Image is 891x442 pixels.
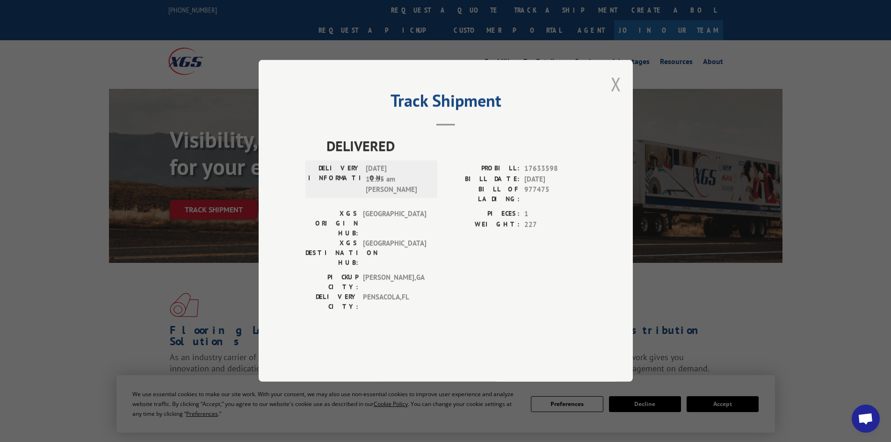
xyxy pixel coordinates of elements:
span: [GEOGRAPHIC_DATA] [363,209,426,239]
span: [DATE] 11:35 am [PERSON_NAME] [366,164,429,196]
label: DELIVERY CITY: [305,292,358,312]
label: WEIGHT: [446,219,520,230]
label: PICKUP CITY: [305,273,358,292]
label: BILL DATE: [446,174,520,185]
div: Open chat [852,405,880,433]
span: [DATE] [524,174,586,185]
button: Close modal [611,72,621,96]
span: 977475 [524,185,586,204]
label: PIECES: [446,209,520,220]
span: [PERSON_NAME] , GA [363,273,426,292]
label: PROBILL: [446,164,520,174]
h2: Track Shipment [305,94,586,112]
span: DELIVERED [326,136,586,157]
label: XGS DESTINATION HUB: [305,239,358,268]
span: 1 [524,209,586,220]
span: PENSACOLA , FL [363,292,426,312]
label: XGS ORIGIN HUB: [305,209,358,239]
label: DELIVERY INFORMATION: [308,164,361,196]
span: 227 [524,219,586,230]
label: BILL OF LADING: [446,185,520,204]
span: [GEOGRAPHIC_DATA] [363,239,426,268]
span: 17633598 [524,164,586,174]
